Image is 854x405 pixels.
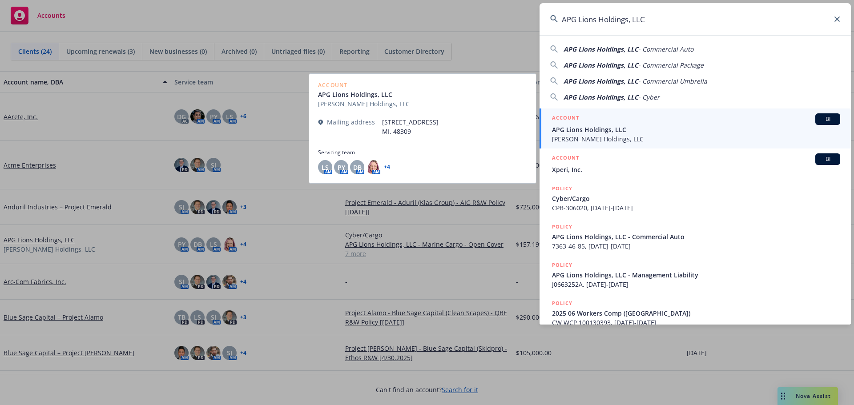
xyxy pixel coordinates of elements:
span: Cyber/Cargo [552,194,840,203]
a: POLICYAPG Lions Holdings, LLC - Commercial Auto7363-46-85, [DATE]-[DATE] [540,217,851,256]
a: ACCOUNTBIXperi, Inc. [540,148,851,179]
span: APG Lions Holdings, LLC - Management Liability [552,270,840,280]
span: - Commercial Umbrella [638,77,707,85]
span: - Commercial Package [638,61,704,69]
span: BI [819,155,837,163]
span: APG Lions Holdings, LLC [564,77,638,85]
a: POLICY2025 06 Workers Comp ([GEOGRAPHIC_DATA])CW WCP 100130393, [DATE]-[DATE] [540,294,851,332]
span: Xperi, Inc. [552,165,840,174]
span: APG Lions Holdings, LLC [552,125,840,134]
h5: ACCOUNT [552,113,579,124]
span: - Cyber [638,93,660,101]
h5: POLICY [552,299,572,308]
span: CW WCP 100130393, [DATE]-[DATE] [552,318,840,327]
span: APG Lions Holdings, LLC - Commercial Auto [552,232,840,241]
h5: POLICY [552,261,572,269]
span: J0663252A, [DATE]-[DATE] [552,280,840,289]
a: POLICYCyber/CargoCPB-306020, [DATE]-[DATE] [540,179,851,217]
h5: ACCOUNT [552,153,579,164]
span: APG Lions Holdings, LLC [564,61,638,69]
span: BI [819,115,837,123]
h5: POLICY [552,184,572,193]
input: Search... [540,3,851,35]
span: CPB-306020, [DATE]-[DATE] [552,203,840,213]
span: 2025 06 Workers Comp ([GEOGRAPHIC_DATA]) [552,309,840,318]
h5: POLICY [552,222,572,231]
span: APG Lions Holdings, LLC [564,93,638,101]
span: [PERSON_NAME] Holdings, LLC [552,134,840,144]
span: - Commercial Auto [638,45,693,53]
span: APG Lions Holdings, LLC [564,45,638,53]
a: POLICYAPG Lions Holdings, LLC - Management LiabilityJ0663252A, [DATE]-[DATE] [540,256,851,294]
span: 7363-46-85, [DATE]-[DATE] [552,241,840,251]
a: ACCOUNTBIAPG Lions Holdings, LLC[PERSON_NAME] Holdings, LLC [540,108,851,148]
